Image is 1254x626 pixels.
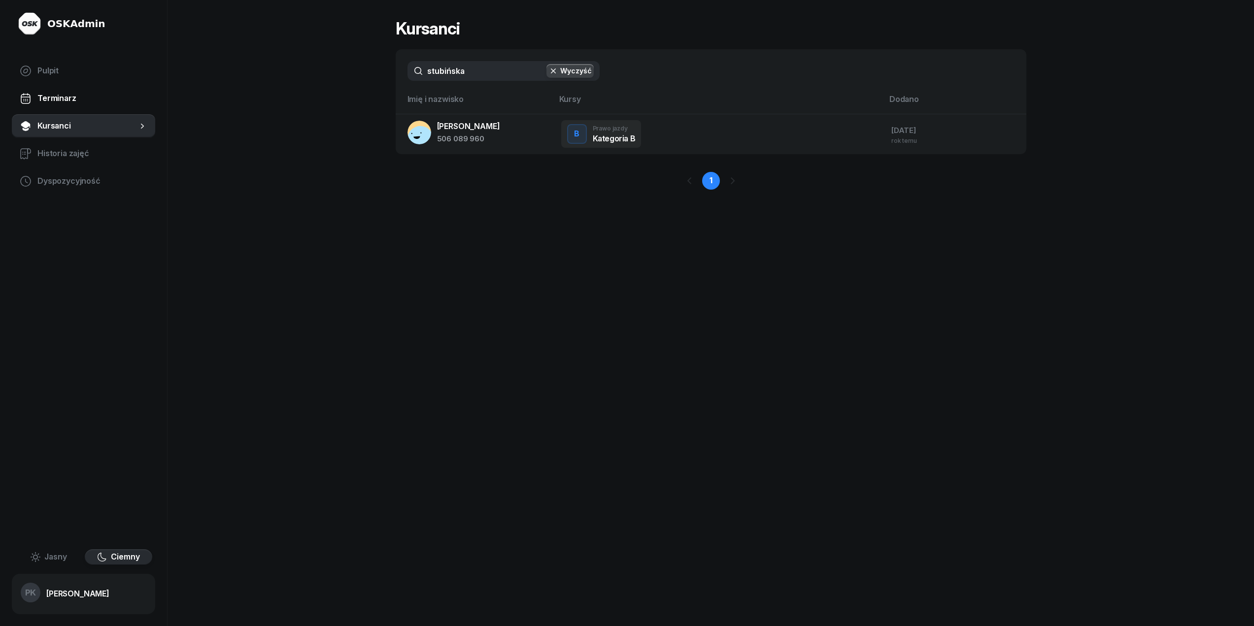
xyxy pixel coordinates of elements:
[12,142,155,165] a: Historia zajęć
[25,589,36,597] span: PK
[37,65,147,77] span: Pulpit
[37,175,147,188] span: Dyspozycyjność
[396,93,553,114] th: Imię i nazwisko
[44,551,67,563] span: Jasny
[593,134,636,142] div: Kategoria B
[37,92,147,105] span: Terminarz
[570,126,583,142] div: B
[396,20,460,37] h1: Kursanci
[46,590,109,597] div: [PERSON_NAME]
[567,124,587,144] button: B
[407,61,600,81] input: Szukaj
[546,64,594,78] button: Wyczyść
[553,93,883,114] th: Kursy
[111,551,140,563] span: Ciemny
[18,12,41,35] img: logo-light@2x.png
[12,59,155,83] a: Pulpit
[702,172,720,190] a: 1
[12,169,155,193] a: Dyspozycyjność
[891,137,1018,144] div: rok temu
[37,147,147,160] span: Historia zajęć
[437,120,500,133] div: [PERSON_NAME]
[437,132,500,145] div: 506 089 960
[891,124,1018,137] div: [DATE]
[15,549,83,565] button: Jasny
[85,549,153,565] button: Ciemny
[12,87,155,110] a: Terminarz
[883,93,1026,114] th: Dodano
[12,114,155,138] a: Kursanci
[37,120,137,132] span: Kursanci
[47,17,105,31] div: OSKAdmin
[593,126,636,132] div: Prawo jazdy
